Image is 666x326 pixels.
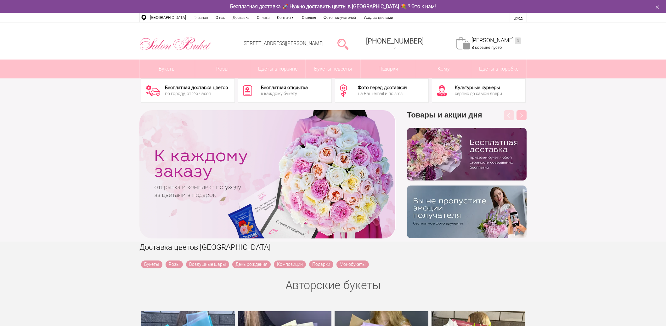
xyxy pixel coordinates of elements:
[141,260,162,268] a: Букеты
[232,260,271,268] a: День рождения
[242,40,324,46] a: [STREET_ADDRESS][PERSON_NAME]
[139,242,527,253] h1: Доставка цветов [GEOGRAPHIC_DATA]
[514,16,522,20] a: Вход
[229,13,253,22] a: Доставка
[250,60,305,78] a: Цветы в корзине
[165,91,228,96] div: по городу, от 2-х часов
[366,37,424,45] span: [PHONE_NUMBER]
[471,37,521,44] a: [PERSON_NAME]
[407,186,527,238] img: v9wy31nijnvkfycrkduev4dhgt9psb7e.png.webp
[165,85,228,90] div: Бесплатная доставка цветов
[298,13,320,22] a: Отзывы
[273,13,298,22] a: Контакты
[146,13,190,22] a: [GEOGRAPHIC_DATA]
[455,85,502,90] div: Культурные курьеры
[140,60,195,78] a: Букеты
[336,260,369,268] a: Монобукеты
[309,260,333,268] a: Подарки
[515,37,521,44] ins: 0
[261,85,308,90] div: Бесплатная открытка
[516,110,527,120] button: Next
[166,260,183,268] a: Розы
[362,35,427,53] a: [PHONE_NUMBER]
[360,13,397,22] a: Уход за цветами
[195,60,250,78] a: Розы
[361,60,416,78] a: Подарки
[358,91,407,96] div: на Ваш email и по sms
[407,128,527,180] img: hpaj04joss48rwypv6hbykmvk1dj7zyr.png.webp
[135,3,531,10] div: Бесплатная доставка 🚀 Нужно доставить цветы в [GEOGRAPHIC_DATA] 💐 ? Это к нам!
[471,45,502,50] span: В корзине пусто
[416,60,471,78] span: Кому
[212,13,229,22] a: О нас
[261,91,308,96] div: к каждому букету
[186,260,229,268] a: Воздушные шары
[455,91,502,96] div: сервис до самой двери
[407,110,527,128] h3: Товары и акции дня
[358,85,407,90] div: Фото перед доставкой
[320,13,360,22] a: Фото получателей
[306,60,361,78] a: Букеты невесты
[285,279,381,292] a: Авторские букеты
[253,13,273,22] a: Оплата
[471,60,526,78] a: Цветы в коробке
[274,260,306,268] a: Композиции
[139,36,212,52] img: Цветы Нижний Новгород
[190,13,212,22] a: Главная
